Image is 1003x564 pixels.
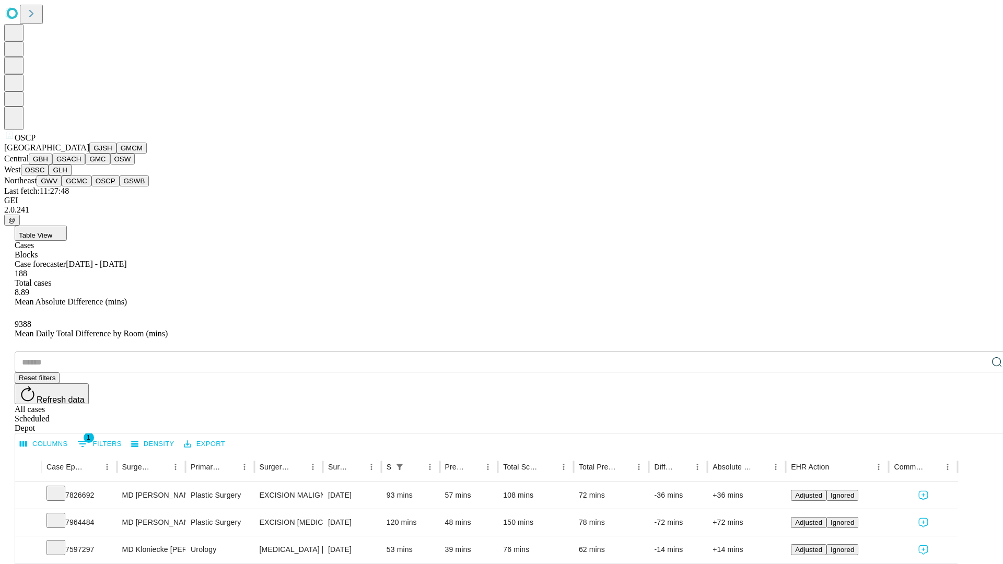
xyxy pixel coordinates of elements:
button: GLH [49,164,71,175]
button: Expand [20,541,36,559]
button: Menu [306,460,320,474]
span: Case forecaster [15,260,66,268]
button: Density [129,436,177,452]
div: Total Predicted Duration [579,463,616,471]
span: West [4,165,21,174]
button: GBH [29,154,52,164]
button: Show filters [75,436,124,452]
button: OSCP [91,175,120,186]
div: 108 mins [503,482,568,509]
span: [DATE] - [DATE] [66,260,126,268]
button: Expand [20,487,36,505]
div: 150 mins [503,509,568,536]
span: [GEOGRAPHIC_DATA] [4,143,89,152]
div: Primary Service [191,463,221,471]
span: OSCP [15,133,36,142]
button: Sort [154,460,168,474]
button: GSWB [120,175,149,186]
button: Menu [481,460,495,474]
div: 48 mins [445,509,493,536]
div: +36 mins [713,482,780,509]
button: Menu [364,460,379,474]
button: Sort [754,460,768,474]
div: 93 mins [387,482,435,509]
button: Menu [690,460,705,474]
button: Ignored [826,490,858,501]
button: Menu [237,460,252,474]
span: Ignored [831,546,854,554]
span: Last fetch: 11:27:48 [4,186,69,195]
div: -72 mins [654,509,702,536]
div: [DATE] [328,482,376,509]
span: 8.89 [15,288,29,297]
button: @ [4,215,20,226]
span: 1 [84,432,94,443]
span: Adjusted [795,519,822,526]
button: Export [181,436,228,452]
div: 53 mins [387,536,435,563]
span: Ignored [831,491,854,499]
span: Refresh data [37,395,85,404]
button: Sort [223,460,237,474]
div: 76 mins [503,536,568,563]
button: Refresh data [15,383,89,404]
button: Adjusted [791,490,826,501]
button: Sort [85,460,100,474]
button: OSW [110,154,135,164]
button: Ignored [826,544,858,555]
div: 1 active filter [392,460,407,474]
button: Show filters [392,460,407,474]
button: GMCM [116,143,147,154]
div: Difference [654,463,674,471]
button: GJSH [89,143,116,154]
div: +72 mins [713,509,780,536]
div: 2.0.241 [4,205,999,215]
button: GWV [37,175,62,186]
div: Absolute Difference [713,463,753,471]
div: 78 mins [579,509,644,536]
button: Sort [349,460,364,474]
div: Comments [894,463,924,471]
div: 72 mins [579,482,644,509]
div: GEI [4,196,999,205]
div: MD Kloniecke [PERSON_NAME] [122,536,180,563]
button: Menu [940,460,955,474]
div: Scheduled In Room Duration [387,463,391,471]
span: Adjusted [795,491,822,499]
button: Menu [423,460,437,474]
button: GSACH [52,154,85,164]
span: Central [4,154,29,163]
div: Plastic Surgery [191,509,249,536]
span: Adjusted [795,546,822,554]
button: Sort [542,460,556,474]
button: Sort [926,460,940,474]
div: Total Scheduled Duration [503,463,541,471]
button: Ignored [826,517,858,528]
div: Predicted In Room Duration [445,463,465,471]
button: Table View [15,226,67,241]
span: Total cases [15,278,51,287]
button: Menu [556,460,571,474]
button: Adjusted [791,544,826,555]
span: 9388 [15,320,31,328]
button: Sort [830,460,845,474]
div: [MEDICAL_DATA] [MEDICAL_DATA] NEEDLE [260,536,318,563]
div: 7826692 [46,482,112,509]
button: Reset filters [15,372,60,383]
div: 120 mins [387,509,435,536]
button: Sort [675,460,690,474]
span: Ignored [831,519,854,526]
button: GMC [85,154,110,164]
div: Surgery Date [328,463,348,471]
button: Menu [768,460,783,474]
button: Expand [20,514,36,532]
button: Menu [871,460,886,474]
span: Northeast [4,176,37,185]
span: Mean Absolute Difference (mins) [15,297,127,306]
span: Mean Daily Total Difference by Room (mins) [15,329,168,338]
span: 188 [15,269,27,278]
div: -36 mins [654,482,702,509]
div: [DATE] [328,509,376,536]
button: Menu [632,460,646,474]
div: Surgery Name [260,463,290,471]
